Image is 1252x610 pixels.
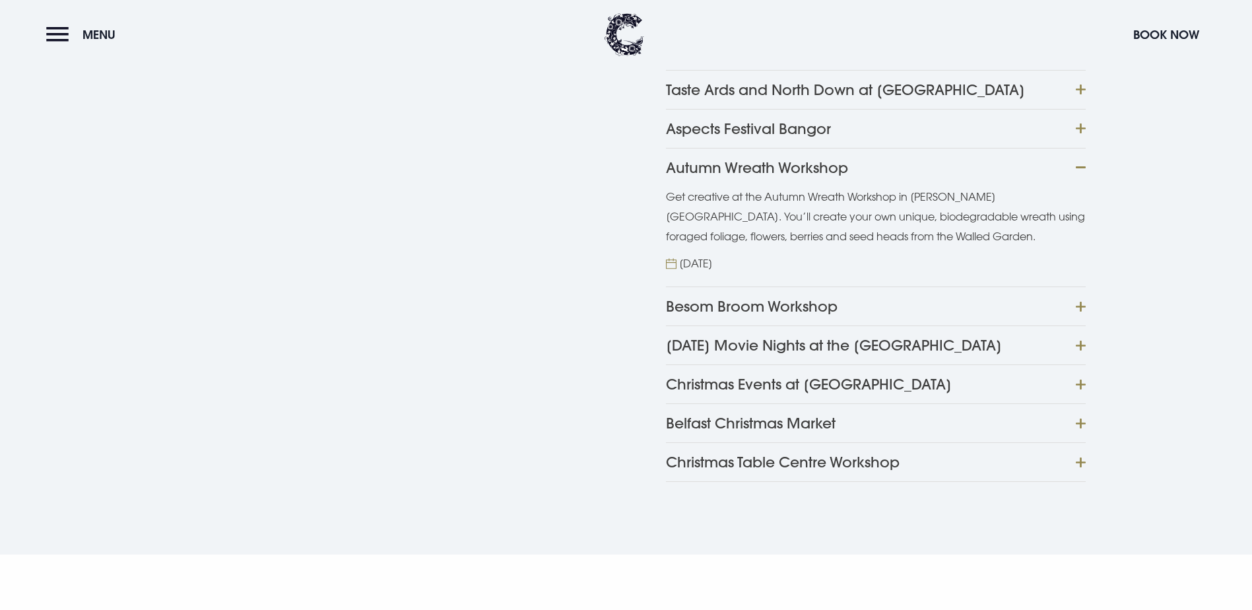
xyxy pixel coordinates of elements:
button: Taste Ards and North Down at [GEOGRAPHIC_DATA] [666,70,1086,109]
button: Autumn Wreath Workshop [666,148,1086,187]
span: Menu [82,27,115,42]
button: Book Now [1127,20,1206,49]
button: Aspects Festival Bangor [666,109,1086,148]
button: [DATE] Movie Nights at the [GEOGRAPHIC_DATA] [666,325,1086,364]
button: Besom Broom Workshop [666,287,1086,325]
button: Christmas Events at [GEOGRAPHIC_DATA] [666,364,1086,403]
img: Clandeboye Lodge [605,13,644,56]
p: [DATE] [679,254,713,273]
button: Menu [46,20,122,49]
p: Get creative at the Autumn Wreath Workshop in [PERSON_NAME][GEOGRAPHIC_DATA]. You’ll create your ... [666,187,1086,247]
button: Belfast Christmas Market [666,403,1086,442]
button: Christmas Table Centre Workshop [666,442,1086,482]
